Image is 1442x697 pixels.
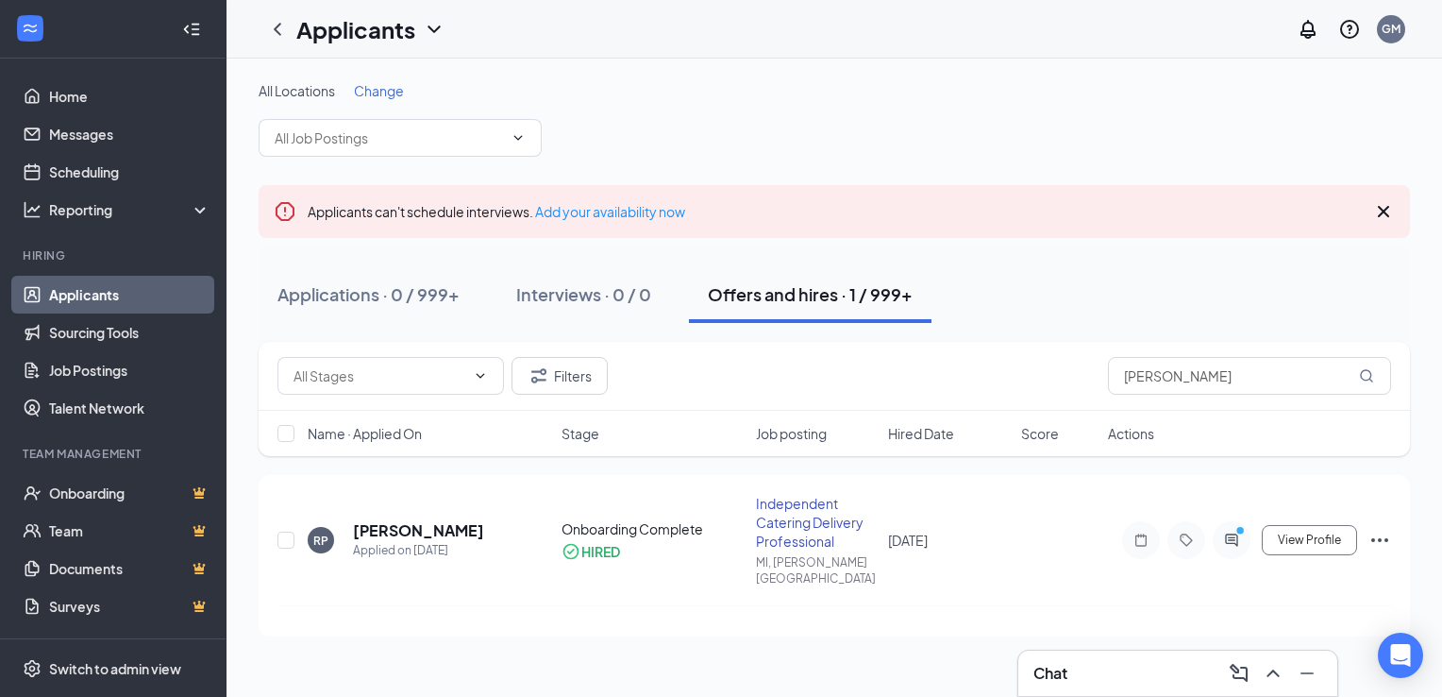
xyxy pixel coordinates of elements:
[23,200,42,219] svg: Analysis
[308,424,422,443] span: Name · Applied On
[562,542,580,561] svg: CheckmarkCircle
[23,446,207,462] div: Team Management
[1258,658,1288,688] button: ChevronUp
[182,20,201,39] svg: Collapse
[23,659,42,678] svg: Settings
[756,424,827,443] span: Job posting
[1262,525,1357,555] button: View Profile
[49,314,210,351] a: Sourcing Tools
[1382,21,1400,37] div: GM
[277,282,460,306] div: Applications · 0 / 999+
[259,82,335,99] span: All Locations
[21,19,40,38] svg: WorkstreamLogo
[49,587,210,625] a: SurveysCrown
[1297,18,1319,41] svg: Notifications
[1108,357,1391,395] input: Search in offers and hires
[1021,424,1059,443] span: Score
[1338,18,1361,41] svg: QuestionInfo
[274,200,296,223] svg: Error
[308,203,685,220] span: Applicants can't schedule interviews.
[581,542,620,561] div: HIRED
[49,389,210,427] a: Talent Network
[296,13,415,45] h1: Applicants
[49,659,181,678] div: Switch to admin view
[473,368,488,383] svg: ChevronDown
[1359,368,1374,383] svg: MagnifyingGlass
[49,550,210,587] a: DocumentsCrown
[49,115,210,153] a: Messages
[23,247,207,263] div: Hiring
[1232,525,1254,540] svg: PrimaryDot
[1220,533,1243,548] svg: ActiveChat
[1108,424,1154,443] span: Actions
[535,203,685,220] a: Add your availability now
[266,18,289,41] svg: ChevronLeft
[1278,534,1341,547] span: View Profile
[1262,662,1284,685] svg: ChevronUp
[708,282,913,306] div: Offers and hires · 1 / 999+
[353,520,484,541] h5: [PERSON_NAME]
[49,474,210,512] a: OnboardingCrown
[1368,529,1391,552] svg: Ellipses
[511,130,526,145] svg: ChevronDown
[353,541,484,560] div: Applied on [DATE]
[756,494,878,551] div: Independent Catering Delivery Professional
[423,18,445,41] svg: ChevronDown
[1175,533,1198,548] svg: Tag
[756,554,878,586] div: MI, [PERSON_NAME][GEOGRAPHIC_DATA]
[49,351,210,389] a: Job Postings
[49,512,210,550] a: TeamCrown
[528,365,550,387] svg: Filter
[313,533,328,549] div: RP
[49,200,211,219] div: Reporting
[1378,633,1423,678] div: Open Intercom Messenger
[275,127,503,148] input: All Job Postings
[1224,658,1254,688] button: ComposeMessage
[293,365,465,386] input: All Stages
[1228,662,1250,685] svg: ComposeMessage
[354,82,404,99] span: Change
[562,424,599,443] span: Stage
[888,532,928,549] span: [DATE]
[49,77,210,115] a: Home
[49,153,210,191] a: Scheduling
[49,276,210,314] a: Applicants
[562,519,744,538] div: Onboarding Complete
[888,424,954,443] span: Hired Date
[1033,663,1067,684] h3: Chat
[516,282,651,306] div: Interviews · 0 / 0
[1296,662,1318,685] svg: Minimize
[511,357,608,395] button: Filter Filters
[1130,533,1152,548] svg: Note
[1292,658,1322,688] button: Minimize
[1372,200,1395,223] svg: Cross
